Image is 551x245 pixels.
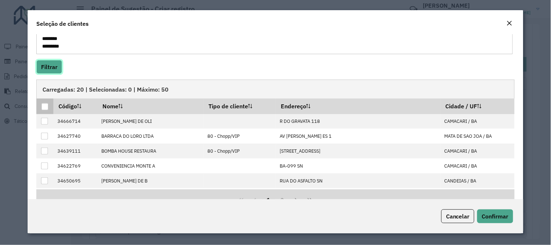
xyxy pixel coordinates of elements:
[276,173,441,188] td: RUA DO ASFALTO SN
[441,114,515,129] td: CAMACARI / BA
[53,173,97,188] td: 34650695
[53,99,97,114] th: Código
[276,158,441,173] td: BA-099 SN
[482,213,509,220] span: Confirmar
[204,129,276,144] td: 80 - Chopp/VIP
[441,209,474,223] button: Cancelar
[262,193,276,207] button: 1
[53,188,97,203] td: 34632348
[507,20,512,26] em: Fechar
[505,19,515,28] button: Close
[276,144,441,158] td: [STREET_ADDRESS]
[53,158,97,173] td: 34622769
[204,99,276,114] th: Tipo de cliente
[36,80,515,99] div: Carregadas: 20 | Selecionadas: 0 | Máximo: 50
[97,99,203,114] th: Nome
[441,99,515,114] th: Cidade / UF
[276,188,441,203] td: R [STREET_ADDRESS][PERSON_NAME][PERSON_NAME]
[53,129,97,144] td: 34627740
[275,193,289,207] button: 2
[303,193,317,207] button: Last Page
[441,144,515,158] td: CAMACARI / BA
[97,188,203,203] td: DONA ONCA PIZZARIA A
[97,144,203,158] td: BOMBA HOUSE RESTAURA
[289,193,303,207] button: Next Page
[53,144,97,158] td: 34639111
[97,173,203,188] td: [PERSON_NAME] DE B
[36,60,62,74] button: Filtrar
[97,114,203,129] td: [PERSON_NAME] DE OLI
[441,173,515,188] td: CANDEIAS / BA
[441,158,515,173] td: CAMACARI / BA
[441,129,515,144] td: MATA DE SAO JOA / BA
[441,188,515,203] td: CAMACARI / BA
[97,129,203,144] td: BARRACA DO LORO LTDA
[53,114,97,129] td: 34666714
[446,213,470,220] span: Cancelar
[276,114,441,129] td: R DO GRAVATA 118
[276,129,441,144] td: AV [PERSON_NAME] ES 1
[204,144,276,158] td: 80 - Chopp/VIP
[477,209,513,223] button: Confirmar
[97,158,203,173] td: CONVENIENCIA MONTE A
[36,19,89,28] h4: Seleção de clientes
[276,99,441,114] th: Endereço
